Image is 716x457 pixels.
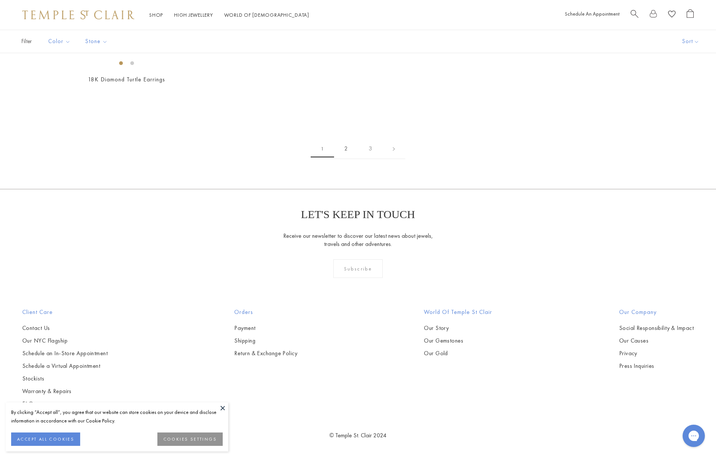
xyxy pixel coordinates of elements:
iframe: Gorgias live chat messenger [679,422,709,450]
a: Schedule An Appointment [565,10,619,17]
a: Social Responsibility & Impact [619,324,694,332]
a: High JewelleryHigh Jewellery [174,12,213,18]
span: Color [45,37,76,46]
a: Press Inquiries [619,362,694,370]
a: Schedule a Virtual Appointment [22,362,108,370]
a: Schedule an In-Store Appointment [22,349,108,357]
a: Our Gold [424,349,492,357]
img: Temple St. Clair [22,10,134,19]
a: Warranty & Repairs [22,387,108,395]
a: Our Gemstones [424,337,492,345]
a: Payment [234,324,297,332]
h2: World of Temple St Clair [424,308,492,317]
button: Show sort by [666,30,716,53]
h2: Client Care [22,308,108,317]
button: ACCEPT ALL COOKIES [11,432,80,446]
span: Stone [82,37,113,46]
a: World of [DEMOGRAPHIC_DATA]World of [DEMOGRAPHIC_DATA] [224,12,309,18]
a: Return & Exchange Policy [234,349,297,357]
a: Contact Us [22,324,108,332]
a: Open Shopping Bag [687,9,694,21]
span: 1 [311,140,334,158]
a: FAQs [22,400,108,408]
a: Search [631,9,638,21]
a: Next page [382,139,405,159]
a: 2 [334,139,358,159]
div: By clicking “Accept all”, you agree that our website can store cookies on your device and disclos... [11,408,223,425]
button: Stone [80,33,113,50]
p: Receive our newsletter to discover our latest news about jewels, travels and other adventures. [283,232,433,248]
a: Our Story [424,324,492,332]
nav: Main navigation [149,10,309,20]
h2: Orders [234,308,297,317]
a: © Temple St. Clair 2024 [330,431,387,439]
a: Our Causes [619,337,694,345]
h2: Our Company [619,308,694,317]
button: Color [43,33,76,50]
p: LET'S KEEP IN TOUCH [301,208,415,221]
a: ShopShop [149,12,163,18]
button: COOKIES SETTINGS [157,432,223,446]
a: 18K Diamond Turtle Earrings [88,75,165,83]
a: Our NYC Flagship [22,337,108,345]
a: Shipping [234,337,297,345]
a: Privacy [619,349,694,357]
a: 3 [358,139,382,159]
a: Stockists [22,375,108,383]
div: Subscribe [333,259,383,278]
a: View Wishlist [668,9,676,21]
